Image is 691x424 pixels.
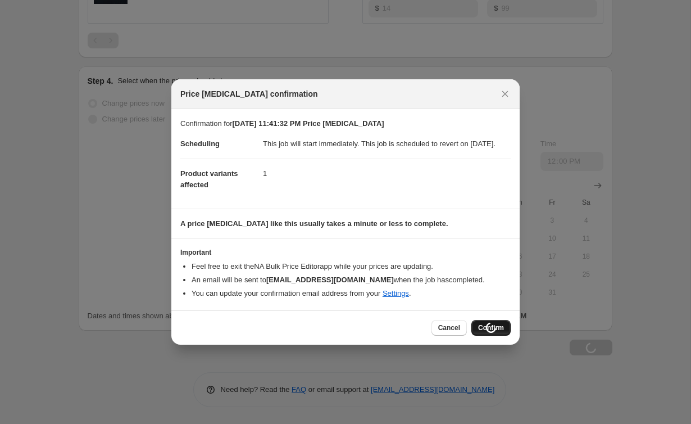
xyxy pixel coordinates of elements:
h3: Important [180,248,511,257]
li: An email will be sent to when the job has completed . [192,274,511,286]
button: Close [497,86,513,102]
li: You can update your confirmation email address from your . [192,288,511,299]
dd: 1 [263,159,511,188]
p: Confirmation for [180,118,511,129]
li: Feel free to exit the NA Bulk Price Editor app while your prices are updating. [192,261,511,272]
button: Cancel [431,320,467,336]
span: Product variants affected [180,169,238,189]
span: Price [MEDICAL_DATA] confirmation [180,88,318,100]
span: Cancel [438,323,460,332]
b: [EMAIL_ADDRESS][DOMAIN_NAME] [266,276,394,284]
dd: This job will start immediately. This job is scheduled to revert on [DATE]. [263,129,511,159]
a: Settings [383,289,409,297]
b: A price [MEDICAL_DATA] like this usually takes a minute or less to complete. [180,219,448,228]
span: Scheduling [180,139,220,148]
b: [DATE] 11:41:32 PM Price [MEDICAL_DATA] [232,119,384,128]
